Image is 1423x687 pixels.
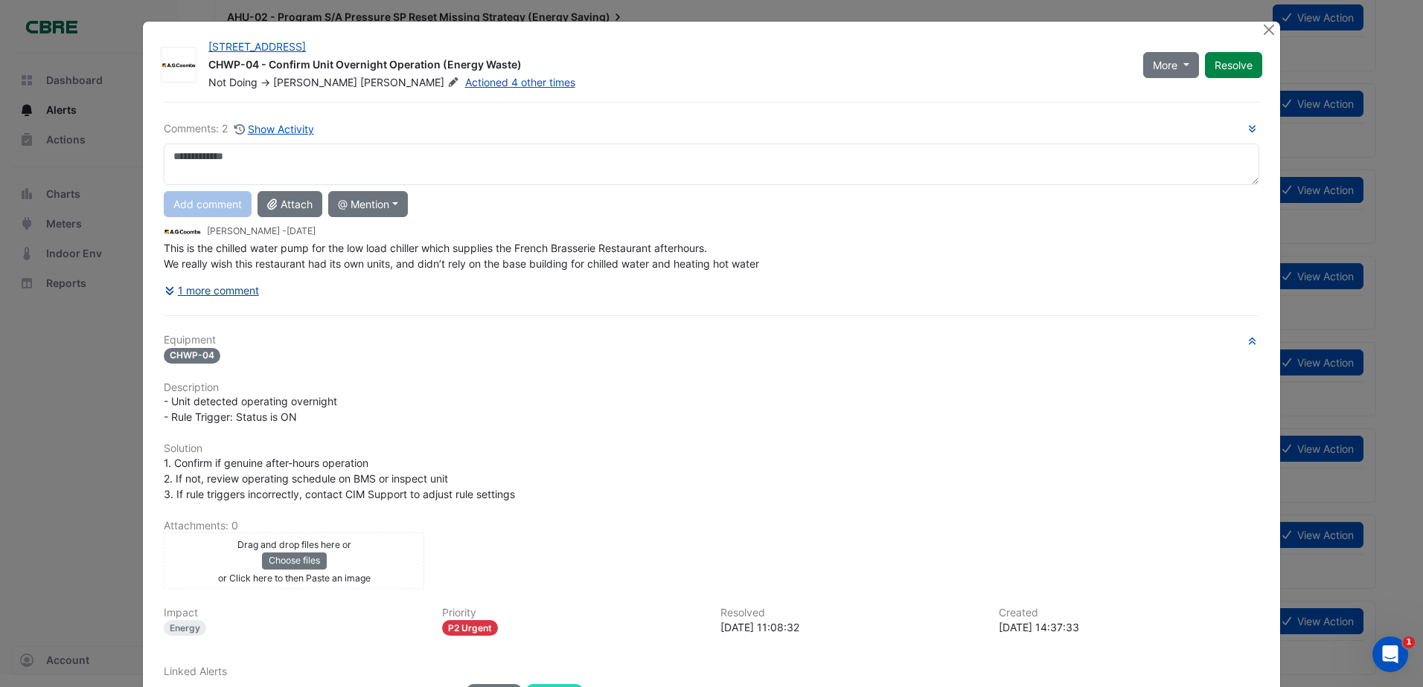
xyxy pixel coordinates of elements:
span: [PERSON_NAME] [360,75,461,90]
span: 1 [1403,636,1415,648]
img: AG Coombs [162,58,196,73]
div: [DATE] 14:37:33 [999,619,1259,635]
h6: Equipment [164,334,1259,346]
div: Comments: 2 [164,120,315,138]
div: Energy [164,620,206,636]
span: [PERSON_NAME] [273,76,357,88]
h6: Attachments: 0 [164,520,1259,532]
span: Not Doing [208,76,258,88]
span: 1. Confirm if genuine after-hours operation 2. If not, review operating schedule on BMS or inspec... [164,457,515,500]
div: [DATE] 11:08:32 [720,619,981,635]
img: AG Coombs [164,224,201,240]
h6: Priority [442,607,703,619]
span: -> [260,76,270,88]
iframe: Intercom live chat [1372,636,1408,672]
button: Choose files [262,552,327,569]
span: This is the chilled water pump for the low load chiller which supplies the French Brasserie Resta... [164,242,759,270]
small: or Click here to then Paste an image [218,572,371,584]
span: CHWP-04 [164,348,220,364]
small: Drag and drop files here or [237,539,351,550]
button: @ Mention [328,191,408,217]
span: - Unit detected operating overnight - Rule Trigger: Status is ON [164,395,337,423]
a: Actioned 4 other times [465,76,575,88]
h6: Resolved [720,607,981,619]
button: Resolve [1205,52,1262,78]
h6: Description [164,381,1259,394]
button: Attach [258,191,322,217]
h6: Solution [164,442,1259,455]
div: CHWP-04 - Confirm Unit Overnight Operation (Energy Waste) [208,57,1125,75]
span: More [1153,57,1177,73]
button: Close [1261,22,1277,37]
button: Show Activity [234,120,315,138]
button: 1 more comment [164,277,260,303]
span: 2025-03-17 11:08:12 [287,225,316,236]
h6: Created [999,607,1259,619]
h6: Linked Alerts [164,665,1259,678]
a: [STREET_ADDRESS] [208,40,306,53]
small: [PERSON_NAME] - [207,225,316,238]
button: More [1143,52,1199,78]
h6: Impact [164,607,424,619]
div: P2 Urgent [442,620,498,636]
